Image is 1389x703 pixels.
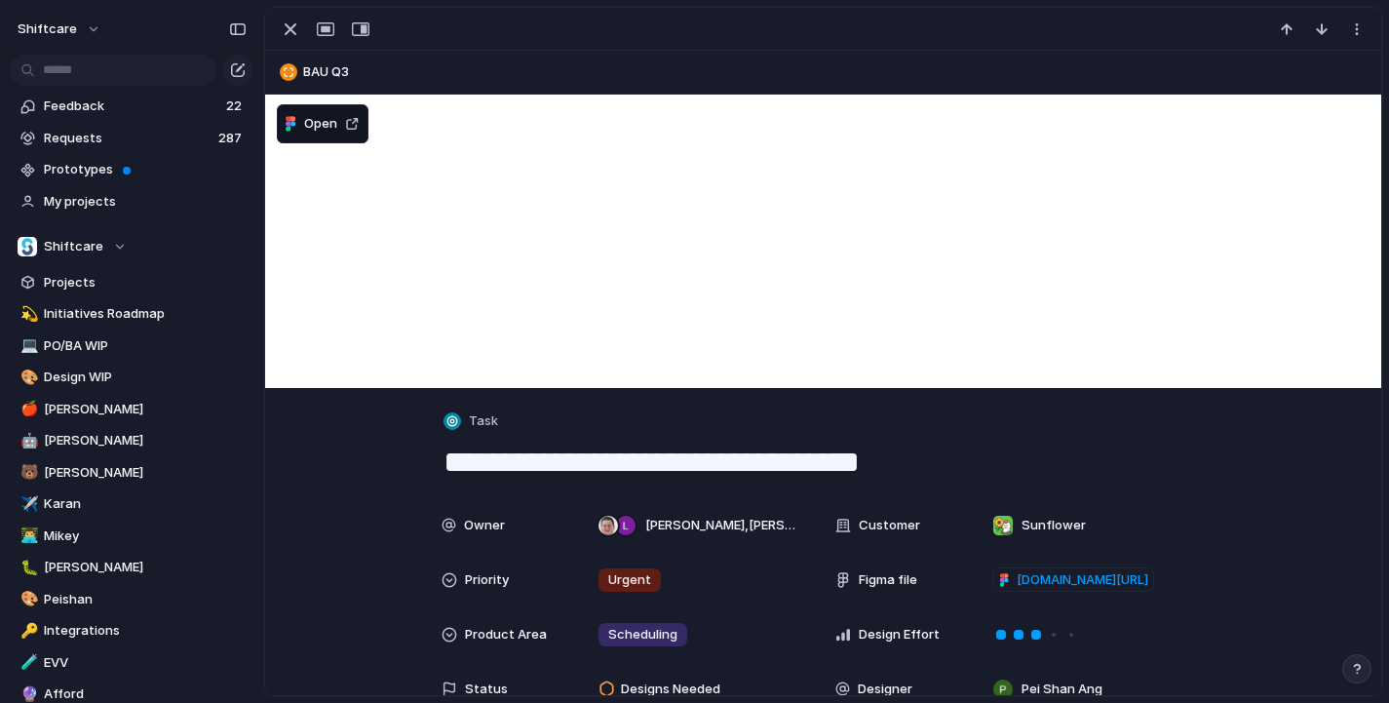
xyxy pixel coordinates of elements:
[465,625,547,644] span: Product Area
[18,368,37,387] button: 🎨
[20,303,34,326] div: 💫
[645,516,795,535] span: [PERSON_NAME] , [PERSON_NAME]
[10,458,253,488] a: 🐻[PERSON_NAME]
[44,237,103,256] span: Shiftcare
[20,588,34,610] div: 🎨
[44,431,247,450] span: [PERSON_NAME]
[20,461,34,484] div: 🐻
[44,336,247,356] span: PO/BA WIP
[44,304,247,324] span: Initiatives Roadmap
[859,570,917,590] span: Figma file
[10,299,253,329] a: 💫Initiatives Roadmap
[18,494,37,514] button: ✈️
[469,411,498,431] span: Task
[226,97,246,116] span: 22
[18,336,37,356] button: 💻
[44,653,247,673] span: EVV
[44,621,247,641] span: Integrations
[20,334,34,357] div: 💻
[859,516,920,535] span: Customer
[44,590,247,609] span: Peishan
[18,431,37,450] button: 🤖
[18,653,37,673] button: 🧪
[859,625,940,644] span: Design Effort
[274,57,1372,88] button: BAU Q3
[44,494,247,514] span: Karan
[18,558,37,577] button: 🐛
[10,268,253,297] a: Projects
[20,493,34,516] div: ✈️
[20,430,34,452] div: 🤖
[10,553,253,582] a: 🐛[PERSON_NAME]
[20,557,34,579] div: 🐛
[218,129,246,148] span: 287
[44,527,247,546] span: Mikey
[10,187,253,216] a: My projects
[18,304,37,324] button: 💫
[1022,516,1086,535] span: Sunflower
[44,368,247,387] span: Design WIP
[44,400,247,419] span: [PERSON_NAME]
[44,192,247,212] span: My projects
[10,522,253,551] a: 👨‍💻Mikey
[18,527,37,546] button: 👨‍💻
[10,648,253,678] a: 🧪EVV
[465,680,508,699] span: Status
[304,114,337,134] span: Open
[20,525,34,547] div: 👨‍💻
[20,620,34,643] div: 🔑
[10,395,253,424] a: 🍎[PERSON_NAME]
[9,14,111,45] button: shiftcare
[10,92,253,121] a: Feedback22
[44,129,212,148] span: Requests
[44,97,220,116] span: Feedback
[608,570,651,590] span: Urgent
[303,62,1372,82] span: BAU Q3
[10,426,253,455] a: 🤖[PERSON_NAME]
[44,160,247,179] span: Prototypes
[18,400,37,419] button: 🍎
[44,463,247,483] span: [PERSON_NAME]
[10,232,253,261] button: Shiftcare
[20,651,34,674] div: 🧪
[992,567,1154,593] a: [DOMAIN_NAME][URL]
[1022,680,1102,699] span: Pei Shan Ang
[277,104,368,143] button: Open
[18,590,37,609] button: 🎨
[10,489,253,519] a: ✈️Karan
[18,621,37,641] button: 🔑
[608,625,677,644] span: Scheduling
[10,363,253,392] a: 🎨Design WIP
[18,463,37,483] button: 🐻
[1017,570,1148,590] span: [DOMAIN_NAME][URL]
[18,20,77,39] span: shiftcare
[10,585,253,614] a: 🎨Peishan
[10,332,253,361] a: 💻PO/BA WIP
[20,367,34,389] div: 🎨
[10,616,253,645] a: 🔑Integrations
[10,155,253,184] a: Prototypes
[20,398,34,420] div: 🍎
[464,516,505,535] span: Owner
[858,680,912,699] span: Designer
[465,570,509,590] span: Priority
[440,408,504,436] button: Task
[44,273,247,293] span: Projects
[44,558,247,577] span: [PERSON_NAME]
[10,124,253,153] a: Requests287
[621,680,720,699] span: Designs Needed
